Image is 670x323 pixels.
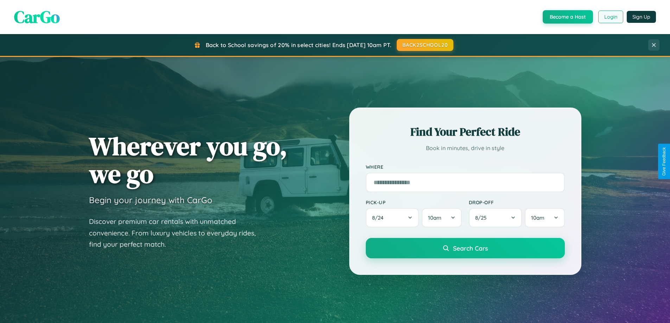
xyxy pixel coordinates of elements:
h3: Begin your journey with CarGo [89,195,212,205]
h2: Find Your Perfect Ride [366,124,565,140]
p: Book in minutes, drive in style [366,143,565,153]
span: 8 / 25 [475,214,490,221]
button: 8/25 [469,208,522,227]
button: Become a Host [543,10,593,24]
span: Back to School savings of 20% in select cities! Ends [DATE] 10am PT. [206,41,391,49]
div: Give Feedback [662,147,666,176]
button: 10am [525,208,564,227]
span: 10am [531,214,544,221]
label: Where [366,164,565,170]
button: Sign Up [627,11,656,23]
span: CarGo [14,5,60,28]
button: Search Cars [366,238,565,258]
button: 8/24 [366,208,419,227]
label: Drop-off [469,199,565,205]
label: Pick-up [366,199,462,205]
p: Discover premium car rentals with unmatched convenience. From luxury vehicles to everyday rides, ... [89,216,265,250]
span: 8 / 24 [372,214,387,221]
span: 10am [428,214,441,221]
button: 10am [422,208,461,227]
button: BACK2SCHOOL20 [397,39,453,51]
h1: Wherever you go, we go [89,132,287,188]
button: Login [598,11,623,23]
span: Search Cars [453,244,488,252]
